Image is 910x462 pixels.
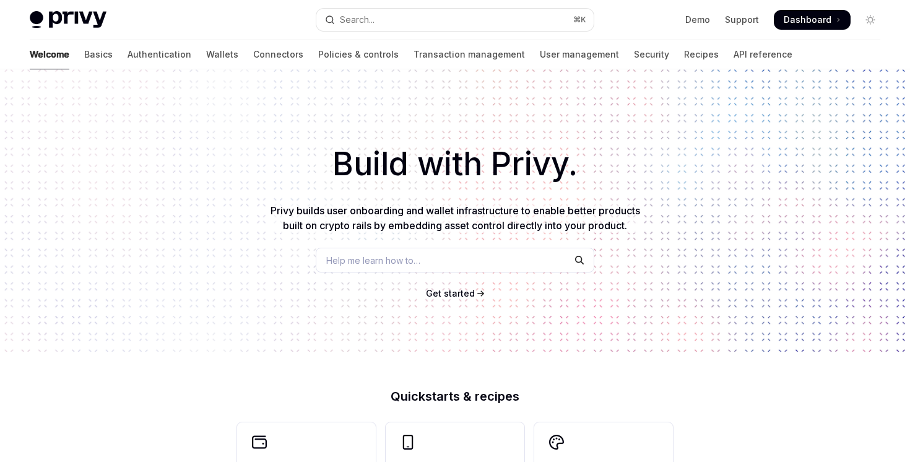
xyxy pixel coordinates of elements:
a: API reference [734,40,792,69]
a: Get started [426,287,475,300]
a: Wallets [206,40,238,69]
a: User management [540,40,619,69]
h1: Build with Privy. [20,140,890,188]
a: Support [725,14,759,26]
a: Security [634,40,669,69]
a: Connectors [253,40,303,69]
a: Basics [84,40,113,69]
a: Dashboard [774,10,851,30]
a: Recipes [684,40,719,69]
span: Help me learn how to… [326,254,420,267]
span: Privy builds user onboarding and wallet infrastructure to enable better products built on crypto ... [271,204,640,232]
a: Demo [685,14,710,26]
span: ⌘ K [573,15,586,25]
span: Dashboard [784,14,831,26]
button: Toggle dark mode [860,10,880,30]
a: Authentication [128,40,191,69]
img: light logo [30,11,106,28]
button: Open search [316,9,593,31]
a: Policies & controls [318,40,399,69]
div: Search... [340,12,375,27]
a: Transaction management [414,40,525,69]
a: Welcome [30,40,69,69]
span: Get started [426,288,475,299]
h2: Quickstarts & recipes [237,390,673,403]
